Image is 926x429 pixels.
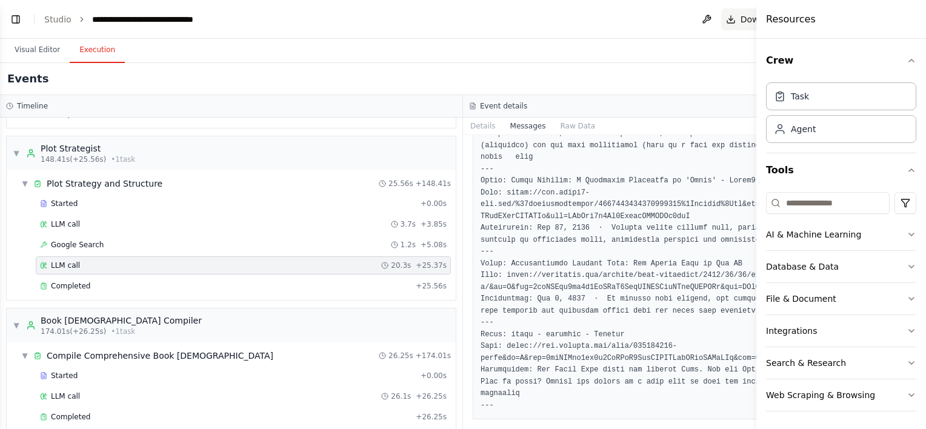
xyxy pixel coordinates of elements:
button: Execution [70,38,125,63]
a: Studio [44,15,72,24]
button: Messages [503,118,553,135]
button: Database & Data [766,251,916,282]
div: Plot Strategist [41,142,135,155]
span: + 0.00s [421,371,447,381]
span: Completed [51,412,90,422]
span: Google Search [51,240,104,250]
div: Book [DEMOGRAPHIC_DATA] Compiler [41,314,202,327]
button: Raw Data [553,118,602,135]
span: • 1 task [111,327,135,336]
button: Integrations [766,315,916,347]
button: Tools [766,153,916,187]
span: Plot Strategy and Structure [47,178,162,190]
span: ▼ [13,321,20,330]
h2: Events [7,70,48,87]
span: • 1 task [111,155,135,164]
h3: Event details [480,101,527,111]
span: + 0.00s [421,199,447,208]
span: + 26.25s [416,412,447,422]
span: + 25.37s [416,261,447,270]
button: Details [463,118,503,135]
button: Show left sidebar [7,11,24,28]
div: Search & Research [766,357,846,369]
div: Tools [766,187,916,421]
div: File & Document [766,293,836,305]
button: File & Document [766,283,916,314]
span: ▼ [13,148,20,158]
span: LLM call [51,261,80,270]
span: Started [51,371,78,381]
span: 20.3s [391,261,411,270]
button: Search & Research [766,347,916,379]
span: 174.01s (+26.25s) [41,327,106,336]
div: Crew [766,78,916,153]
span: + 174.01s [416,351,451,361]
span: 25.56s [388,179,413,188]
span: 148.41s (+25.56s) [41,155,106,164]
span: ▼ [21,179,28,188]
span: Download [741,13,783,25]
button: Crew [766,44,916,78]
button: AI & Machine Learning [766,219,916,250]
h3: Timeline [17,101,48,111]
div: Task [791,90,809,102]
span: + 26.25s [416,391,447,401]
h4: Resources [766,12,816,27]
div: Integrations [766,325,817,337]
div: Agent [791,123,816,135]
span: 26.25s [388,351,413,361]
span: 3.7s [401,219,416,229]
div: Web Scraping & Browsing [766,389,875,401]
span: Started [51,199,78,208]
div: AI & Machine Learning [766,228,861,241]
nav: breadcrumb [44,13,228,25]
span: 1.2s [401,240,416,250]
button: Web Scraping & Browsing [766,379,916,411]
span: Completed [51,281,90,291]
span: + 148.41s [416,179,451,188]
button: Download [721,8,788,30]
div: Database & Data [766,261,839,273]
button: Visual Editor [5,38,70,63]
span: ▼ [21,351,28,361]
span: + 3.85s [421,219,447,229]
span: LLM call [51,391,80,401]
span: + 25.56s [416,281,447,291]
span: LLM call [51,219,80,229]
span: + 5.08s [421,240,447,250]
span: Compile Comprehensive Book [DEMOGRAPHIC_DATA] [47,350,273,362]
span: 26.1s [391,391,411,401]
